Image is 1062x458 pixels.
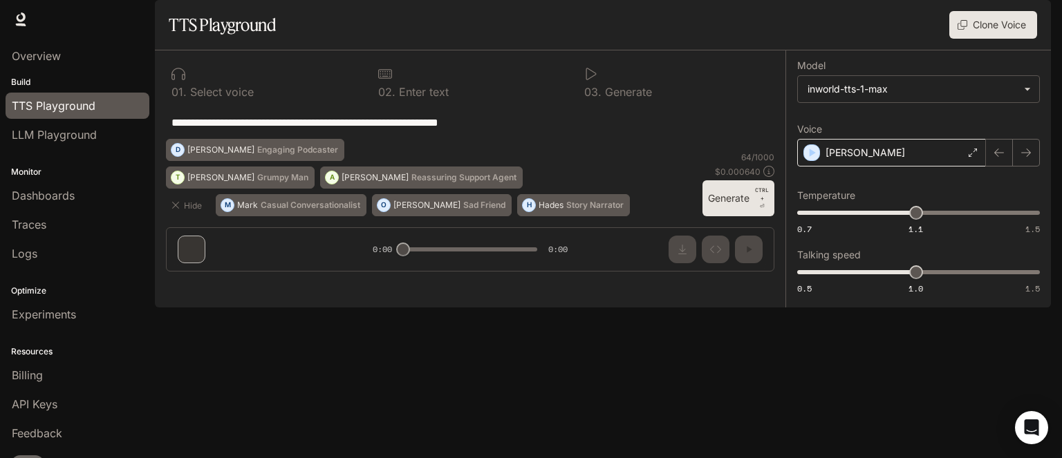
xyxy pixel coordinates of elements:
[1025,223,1040,235] span: 1.5
[171,86,187,97] p: 0 1 .
[187,173,254,182] p: [PERSON_NAME]
[797,61,826,70] p: Model
[463,201,505,209] p: Sad Friend
[411,173,516,182] p: Reassuring Support Agent
[715,166,761,178] p: $ 0.000640
[797,223,812,235] span: 0.7
[216,194,366,216] button: MMarkCasual Conversationalist
[372,194,512,216] button: O[PERSON_NAME]Sad Friend
[342,173,409,182] p: [PERSON_NAME]
[517,194,630,216] button: HHadesStory Narrator
[539,201,563,209] p: Hades
[949,11,1037,39] button: Clone Voice
[320,166,523,189] button: A[PERSON_NAME]Reassuring Support Agent
[584,86,602,97] p: 0 3 .
[257,146,338,154] p: Engaging Podcaster
[166,194,210,216] button: Hide
[171,166,184,189] div: T
[187,86,254,97] p: Select voice
[798,76,1039,102] div: inworld-tts-1-max
[169,11,276,39] h1: TTS Playground
[826,146,905,160] p: [PERSON_NAME]
[602,86,652,97] p: Generate
[797,283,812,294] span: 0.5
[755,186,769,211] p: ⏎
[741,151,774,163] p: 64 / 1000
[171,139,184,161] div: D
[755,186,769,202] p: CTRL +
[395,86,449,97] p: Enter text
[378,86,395,97] p: 0 2 .
[909,223,923,235] span: 1.1
[257,173,308,182] p: Grumpy Man
[237,201,258,209] p: Mark
[166,166,315,189] button: T[PERSON_NAME]Grumpy Man
[797,191,855,200] p: Temperature
[523,194,535,216] div: H
[378,194,390,216] div: O
[187,146,254,154] p: [PERSON_NAME]
[797,124,822,134] p: Voice
[808,82,1017,96] div: inworld-tts-1-max
[393,201,460,209] p: [PERSON_NAME]
[166,139,344,161] button: D[PERSON_NAME]Engaging Podcaster
[1015,411,1048,444] div: Open Intercom Messenger
[566,201,624,209] p: Story Narrator
[702,180,774,216] button: GenerateCTRL +⏎
[326,166,338,189] div: A
[261,201,360,209] p: Casual Conversationalist
[797,250,861,260] p: Talking speed
[909,283,923,294] span: 1.0
[1025,283,1040,294] span: 1.5
[221,194,234,216] div: M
